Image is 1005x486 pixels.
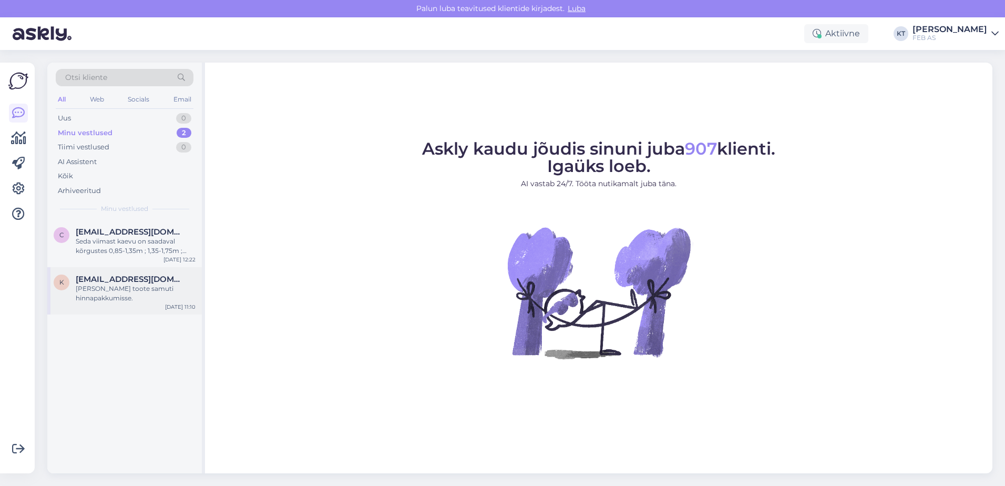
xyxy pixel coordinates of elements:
[422,138,775,176] span: Askly kaudu jõudis sinuni juba klienti. Igaüks loeb.
[8,71,28,91] img: Askly Logo
[685,138,717,159] span: 907
[76,237,196,256] div: Seda viimast kaevu on saadaval kõrgustes 0,85-1,35m ; 1,35-1,75m ; 1,75-2,25m ; 2,25-2,75m
[912,34,987,42] div: FEB AS
[58,113,71,124] div: Uus
[126,93,151,106] div: Socials
[88,93,106,106] div: Web
[56,93,68,106] div: All
[76,275,185,284] span: kaupo.reisenbuk@gmail.com
[176,142,191,153] div: 0
[804,24,868,43] div: Aktiivne
[101,204,148,214] span: Minu vestlused
[177,128,191,138] div: 2
[165,303,196,311] div: [DATE] 11:10
[58,128,112,138] div: Minu vestlused
[65,72,107,83] span: Otsi kliente
[894,26,908,41] div: KT
[422,178,775,189] p: AI vastab 24/7. Tööta nutikamalt juba täna.
[912,25,987,34] div: [PERSON_NAME]
[58,171,73,181] div: Kõik
[59,278,64,286] span: k
[76,284,196,303] div: [PERSON_NAME] toote samuti hinnapakkumisse.
[58,142,109,153] div: Tiimi vestlused
[176,113,191,124] div: 0
[58,157,97,167] div: AI Assistent
[163,256,196,264] div: [DATE] 12:22
[171,93,193,106] div: Email
[58,186,101,196] div: Arhiveeritud
[59,231,64,239] span: c
[76,227,185,237] span: carlotali9@gmail.com
[912,25,999,42] a: [PERSON_NAME]FEB AS
[504,198,693,387] img: No Chat active
[565,4,589,13] span: Luba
